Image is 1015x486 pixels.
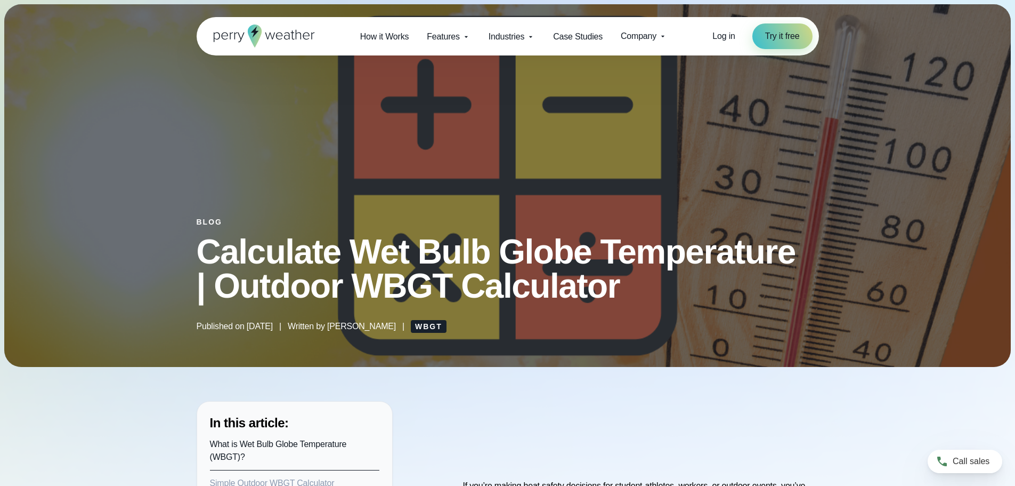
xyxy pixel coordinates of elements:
[197,218,819,226] div: Blog
[402,320,404,333] span: |
[489,30,524,43] span: Industries
[197,235,819,303] h1: Calculate Wet Bulb Globe Temperature | Outdoor WBGT Calculator
[712,31,735,41] span: Log in
[279,320,281,333] span: |
[752,23,813,49] a: Try it free
[928,450,1002,473] a: Call sales
[544,26,612,47] a: Case Studies
[712,30,735,43] a: Log in
[427,30,460,43] span: Features
[953,455,989,468] span: Call sales
[288,320,396,333] span: Written by [PERSON_NAME]
[494,401,787,445] iframe: WBGT Explained: Listen as we break down all you need to know about WBGT Video
[411,320,446,333] a: WBGT
[553,30,603,43] span: Case Studies
[360,30,409,43] span: How it Works
[210,415,379,432] h3: In this article:
[621,30,656,43] span: Company
[765,30,800,43] span: Try it free
[210,440,347,461] a: What is Wet Bulb Globe Temperature (WBGT)?
[197,320,273,333] span: Published on [DATE]
[351,26,418,47] a: How it Works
